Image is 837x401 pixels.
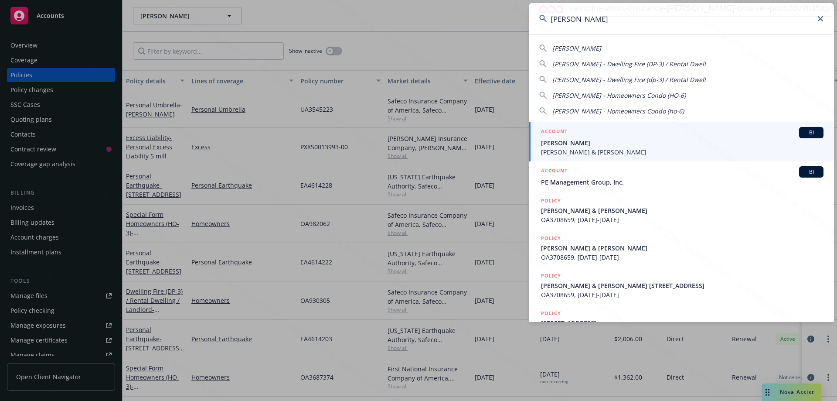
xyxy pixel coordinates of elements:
span: [PERSON_NAME] - Homeowners Condo (HO-6) [552,91,686,99]
input: Search... [529,3,834,34]
span: PE Management Group, Inc. [541,178,823,187]
span: BI [803,168,820,176]
span: OA3708659, [DATE]-[DATE] [541,253,823,262]
span: OA3708659, [DATE]-[DATE] [541,290,823,299]
a: POLICY[STREET_ADDRESS] [529,304,834,342]
h5: POLICY [541,309,561,318]
span: [PERSON_NAME] & [PERSON_NAME] [541,243,823,253]
span: [PERSON_NAME] [541,138,823,147]
h5: POLICY [541,196,561,205]
span: [PERSON_NAME] & [PERSON_NAME] [STREET_ADDRESS] [541,281,823,290]
h5: POLICY [541,234,561,243]
span: [PERSON_NAME] - Dwelling Fire (dp-3) / Rental Dwell [552,75,706,84]
h5: ACCOUNT [541,127,568,137]
span: [PERSON_NAME] - Homeowners Condo (ho-6) [552,107,684,115]
a: ACCOUNTBIPE Management Group, Inc. [529,161,834,192]
a: POLICY[PERSON_NAME] & [PERSON_NAME]OA3708659, [DATE]-[DATE] [529,192,834,229]
h5: ACCOUNT [541,166,568,177]
a: ACCOUNTBI[PERSON_NAME][PERSON_NAME] & [PERSON_NAME] [529,122,834,161]
span: BI [803,129,820,137]
a: POLICY[PERSON_NAME] & [PERSON_NAME] [STREET_ADDRESS]OA3708659, [DATE]-[DATE] [529,267,834,304]
span: [PERSON_NAME] [552,44,601,52]
span: [STREET_ADDRESS] [541,319,823,328]
span: [PERSON_NAME] & [PERSON_NAME] [541,206,823,215]
span: [PERSON_NAME] - Dwelling Fire (DP-3) / Rental Dwell [552,60,706,68]
a: POLICY[PERSON_NAME] & [PERSON_NAME]OA3708659, [DATE]-[DATE] [529,229,834,267]
span: OA3708659, [DATE]-[DATE] [541,215,823,224]
span: [PERSON_NAME] & [PERSON_NAME] [541,147,823,157]
h5: POLICY [541,271,561,280]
